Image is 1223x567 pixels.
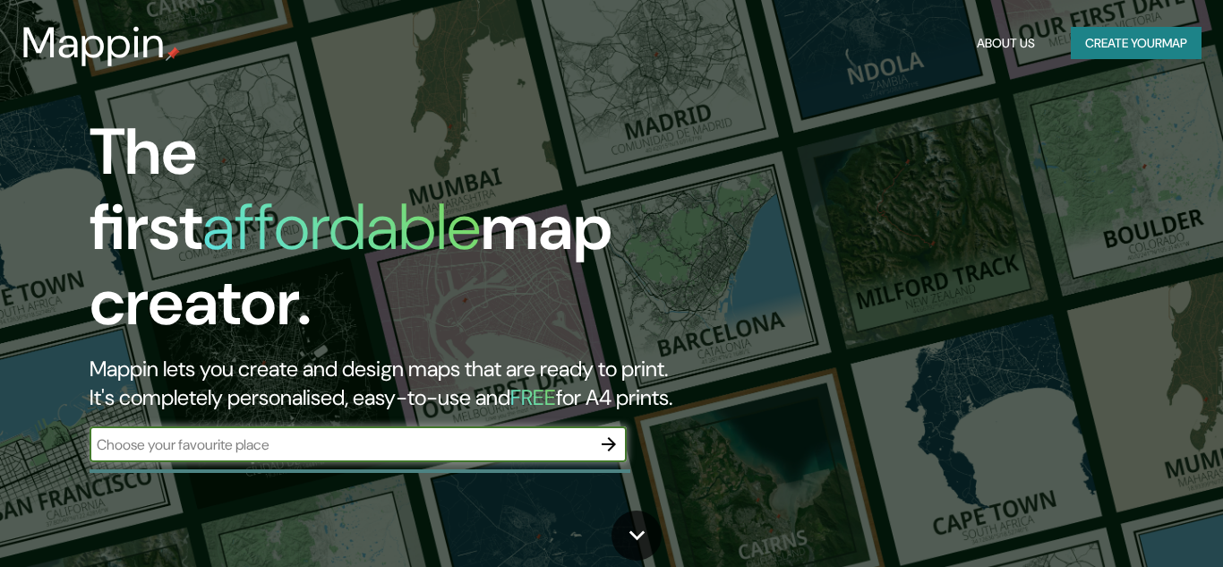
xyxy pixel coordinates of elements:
[90,355,701,412] h2: Mappin lets you create and design maps that are ready to print. It's completely personalised, eas...
[90,434,591,455] input: Choose your favourite place
[202,185,481,269] h1: affordable
[970,27,1042,60] button: About Us
[90,115,701,355] h1: The first map creator.
[166,47,180,61] img: mappin-pin
[510,383,556,411] h5: FREE
[1071,27,1202,60] button: Create yourmap
[21,18,166,68] h3: Mappin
